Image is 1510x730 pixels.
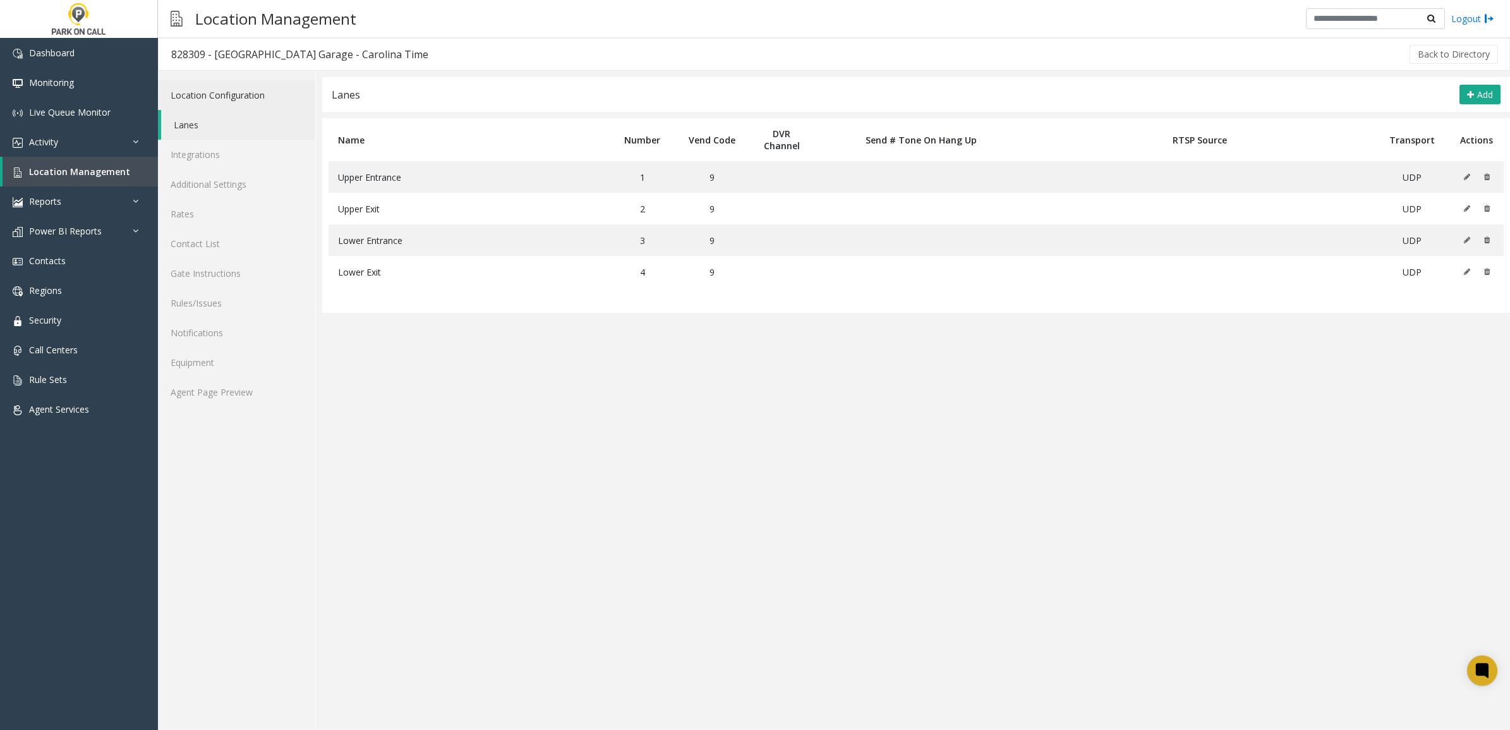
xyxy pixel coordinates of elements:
[29,195,61,207] span: Reports
[29,225,102,237] span: Power BI Reports
[158,318,315,348] a: Notifications
[1410,45,1498,64] button: Back to Directory
[158,377,315,407] a: Agent Page Preview
[338,266,381,278] span: Lower Exit
[338,234,402,246] span: Lower Entrance
[1374,118,1449,161] th: Transport
[29,255,66,267] span: Contacts
[29,76,74,88] span: Monitoring
[158,288,315,318] a: Rules/Issues
[329,118,607,161] th: Name
[607,256,677,288] td: 4
[816,118,1025,161] th: Send # Tone On Hang Up
[1374,224,1449,256] td: UDP
[13,138,23,148] img: 'icon'
[1459,85,1501,105] button: Add
[13,108,23,118] img: 'icon'
[13,197,23,207] img: 'icon'
[1374,193,1449,224] td: UDP
[677,161,747,193] td: 9
[29,284,62,296] span: Regions
[13,346,23,356] img: 'icon'
[677,256,747,288] td: 9
[171,46,428,63] div: 828309 - [GEOGRAPHIC_DATA] Garage - Carolina Time
[171,3,183,34] img: pageIcon
[13,78,23,88] img: 'icon'
[607,193,677,224] td: 2
[158,229,315,259] a: Contact List
[29,344,78,356] span: Call Centers
[158,199,315,229] a: Rates
[338,171,401,183] span: Upper Entrance
[13,227,23,237] img: 'icon'
[158,259,315,288] a: Gate Instructions
[29,136,58,148] span: Activity
[747,118,816,161] th: DVR Channel
[332,87,360,103] div: Lanes
[1451,12,1494,25] a: Logout
[29,166,130,178] span: Location Management
[13,257,23,267] img: 'icon'
[677,224,747,256] td: 9
[29,403,89,415] span: Agent Services
[189,3,363,34] h3: Location Management
[677,118,747,161] th: Vend Code
[13,405,23,415] img: 'icon'
[158,169,315,199] a: Additional Settings
[1484,12,1494,25] img: logout
[1374,256,1449,288] td: UDP
[29,106,111,118] span: Live Queue Monitor
[607,118,677,161] th: Number
[13,316,23,326] img: 'icon'
[13,49,23,59] img: 'icon'
[13,375,23,386] img: 'icon'
[13,167,23,178] img: 'icon'
[3,157,158,186] a: Location Management
[29,47,75,59] span: Dashboard
[158,80,315,110] a: Location Configuration
[607,161,677,193] td: 1
[1025,118,1374,161] th: RTSP Source
[1477,88,1493,100] span: Add
[607,224,677,256] td: 3
[161,110,315,140] a: Lanes
[13,286,23,296] img: 'icon'
[1450,118,1504,161] th: Actions
[158,348,315,377] a: Equipment
[29,374,67,386] span: Rule Sets
[1374,161,1449,193] td: UDP
[158,140,315,169] a: Integrations
[338,203,380,215] span: Upper Exit
[677,193,747,224] td: 9
[29,314,61,326] span: Security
